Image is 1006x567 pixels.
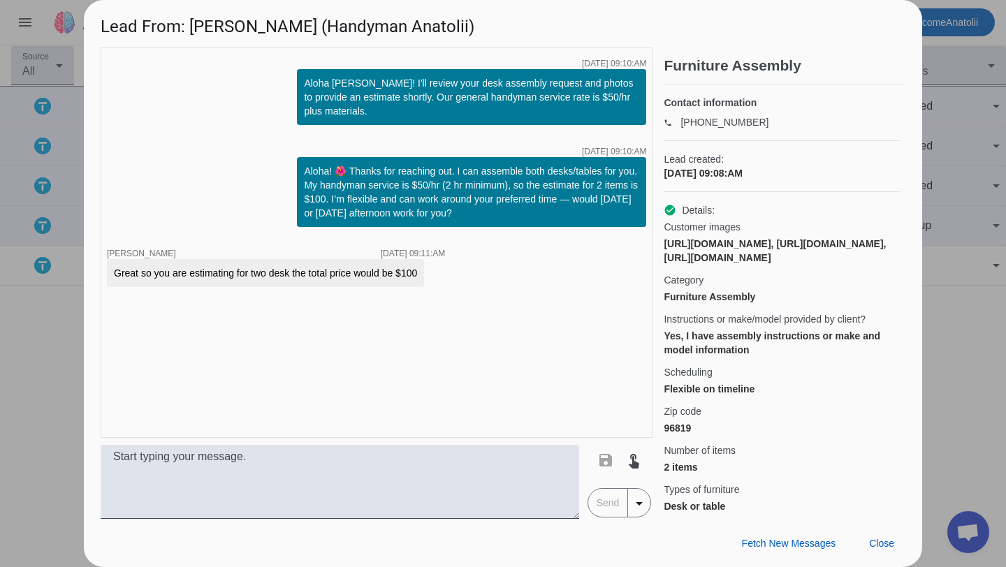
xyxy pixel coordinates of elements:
[582,59,646,68] div: [DATE] 09:10:AM
[664,460,900,474] div: 2 items
[664,204,676,216] mat-icon: check_circle
[731,531,847,556] button: Fetch New Messages
[664,365,712,379] span: Scheduling
[304,76,639,118] div: Aloha [PERSON_NAME]! I'll review your desk assembly request and photos to provide an estimate sho...
[582,147,646,156] div: [DATE] 09:10:AM
[664,329,900,357] div: Yes, I have assembly instructions or make and model information
[664,273,704,287] span: Category
[304,164,639,220] div: Aloha! 🌺 Thanks for reaching out. I can assemble both desks/tables for you. My handyman service i...
[680,117,768,128] a: [PHONE_NUMBER]
[664,119,680,126] mat-icon: phone
[742,538,836,549] span: Fetch New Messages
[381,249,445,258] div: [DATE] 09:11:AM
[682,203,715,217] span: Details:
[664,220,741,234] span: Customer images
[664,421,900,435] div: 96819
[664,483,739,496] span: Types of furniture
[664,166,900,180] div: [DATE] 09:08:AM
[664,404,701,418] span: Zip code
[664,312,866,326] span: Instructions or make/model provided by client?
[631,495,648,512] mat-icon: arrow_drop_down
[664,152,900,166] span: Lead created:
[664,499,900,513] div: Desk or table
[625,452,642,469] mat-icon: touch_app
[664,382,900,396] div: Flexible on timeline
[869,538,894,549] span: Close
[858,531,905,556] button: Close
[664,443,736,457] span: Number of items
[114,266,417,280] div: Great so you are estimating for two desk the total price would be $100
[107,249,176,258] span: [PERSON_NAME]
[664,290,900,304] div: Furniture Assembly
[664,59,905,73] h2: Furniture Assembly
[664,96,900,110] h4: Contact information
[664,237,900,265] div: [URL][DOMAIN_NAME], [URL][DOMAIN_NAME], [URL][DOMAIN_NAME]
